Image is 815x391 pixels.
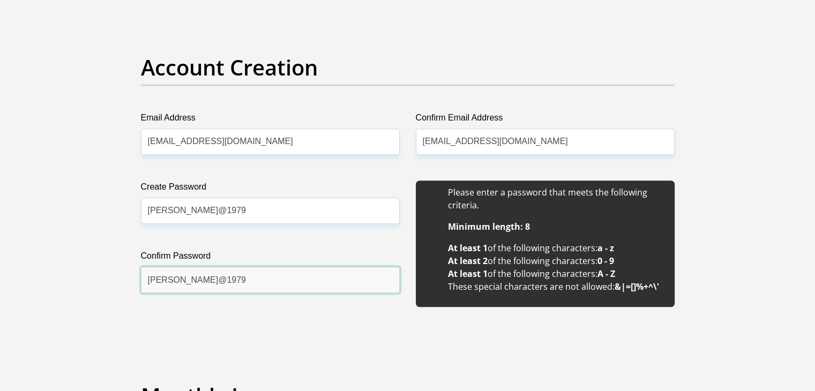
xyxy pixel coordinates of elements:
b: a - z [597,242,614,254]
label: Email Address [141,111,400,129]
li: of the following characters: [448,267,664,280]
b: Minimum length: 8 [448,221,530,232]
b: &|=[]%+^\' [615,281,659,292]
input: Confirm Password [141,267,400,293]
b: At least 1 [448,268,488,280]
label: Confirm Email Address [416,111,675,129]
b: A - Z [597,268,615,280]
input: Confirm Email Address [416,129,675,155]
label: Create Password [141,181,400,198]
li: Please enter a password that meets the following criteria. [448,186,664,212]
b: 0 - 9 [597,255,614,267]
li: These special characters are not allowed: [448,280,664,293]
b: At least 2 [448,255,488,267]
h2: Account Creation [141,55,675,80]
input: Create Password [141,198,400,224]
b: At least 1 [448,242,488,254]
li: of the following characters: [448,242,664,254]
input: Email Address [141,129,400,155]
li: of the following characters: [448,254,664,267]
label: Confirm Password [141,250,400,267]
